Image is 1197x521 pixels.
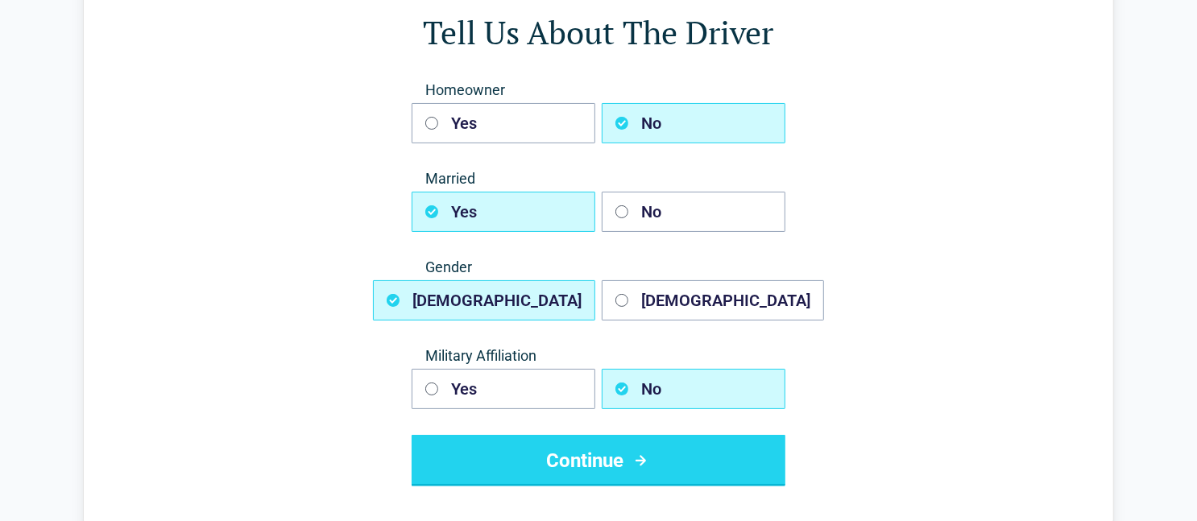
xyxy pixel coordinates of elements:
span: Homeowner [412,81,785,100]
span: Military Affiliation [412,346,785,366]
button: No [602,103,785,143]
h1: Tell Us About The Driver [148,10,1049,55]
span: Gender [412,258,785,277]
button: [DEMOGRAPHIC_DATA] [373,280,595,320]
button: No [602,369,785,409]
button: Yes [412,192,595,232]
button: [DEMOGRAPHIC_DATA] [602,280,824,320]
button: Continue [412,435,785,486]
button: No [602,192,785,232]
span: Married [412,169,785,188]
button: Yes [412,103,595,143]
button: Yes [412,369,595,409]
